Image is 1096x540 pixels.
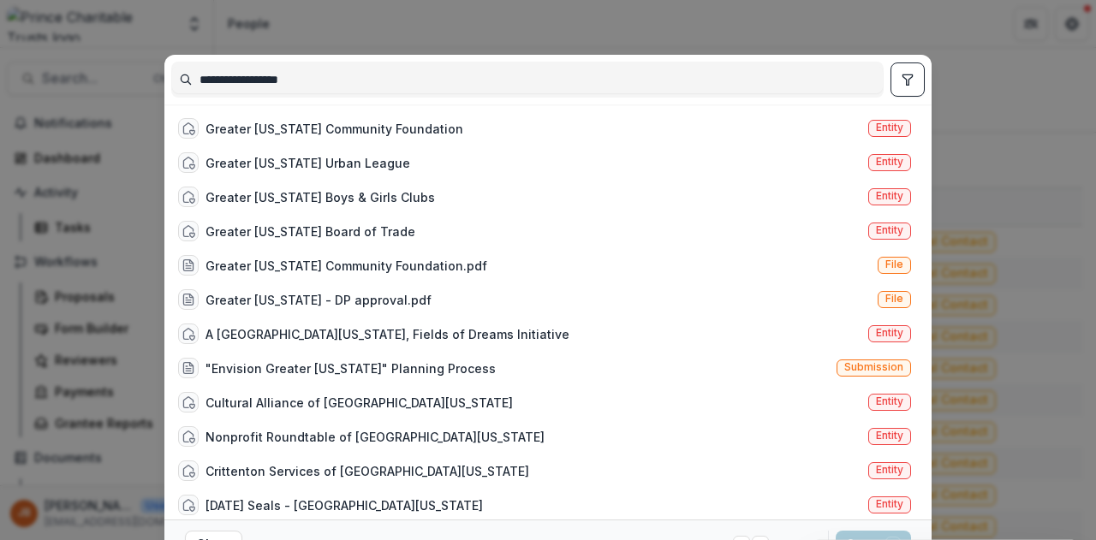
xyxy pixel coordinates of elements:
[885,258,903,270] span: File
[876,430,903,442] span: Entity
[876,498,903,510] span: Entity
[205,428,545,446] div: Nonprofit Roundtable of [GEOGRAPHIC_DATA][US_STATE]
[876,327,903,339] span: Entity
[205,359,496,377] div: "Envision Greater [US_STATE]" Planning Process
[205,257,487,275] div: Greater [US_STATE] Community Foundation.pdf
[205,291,432,309] div: Greater [US_STATE] - DP approval.pdf
[844,361,903,373] span: Submission
[205,188,435,206] div: Greater [US_STATE] Boys & Girls Clubs
[205,462,529,480] div: Crittenton Services of [GEOGRAPHIC_DATA][US_STATE]
[885,293,903,305] span: File
[876,464,903,476] span: Entity
[205,120,463,138] div: Greater [US_STATE] Community Foundation
[876,122,903,134] span: Entity
[876,190,903,202] span: Entity
[205,394,513,412] div: Cultural Alliance of [GEOGRAPHIC_DATA][US_STATE]
[876,156,903,168] span: Entity
[876,224,903,236] span: Entity
[205,223,415,240] div: Greater [US_STATE] Board of Trade
[890,62,925,97] button: toggle filters
[876,395,903,407] span: Entity
[205,325,569,343] div: A [GEOGRAPHIC_DATA][US_STATE], Fields of Dreams Initiative
[205,496,483,514] div: [DATE] Seals - [GEOGRAPHIC_DATA][US_STATE]
[205,154,410,172] div: Greater [US_STATE] Urban League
